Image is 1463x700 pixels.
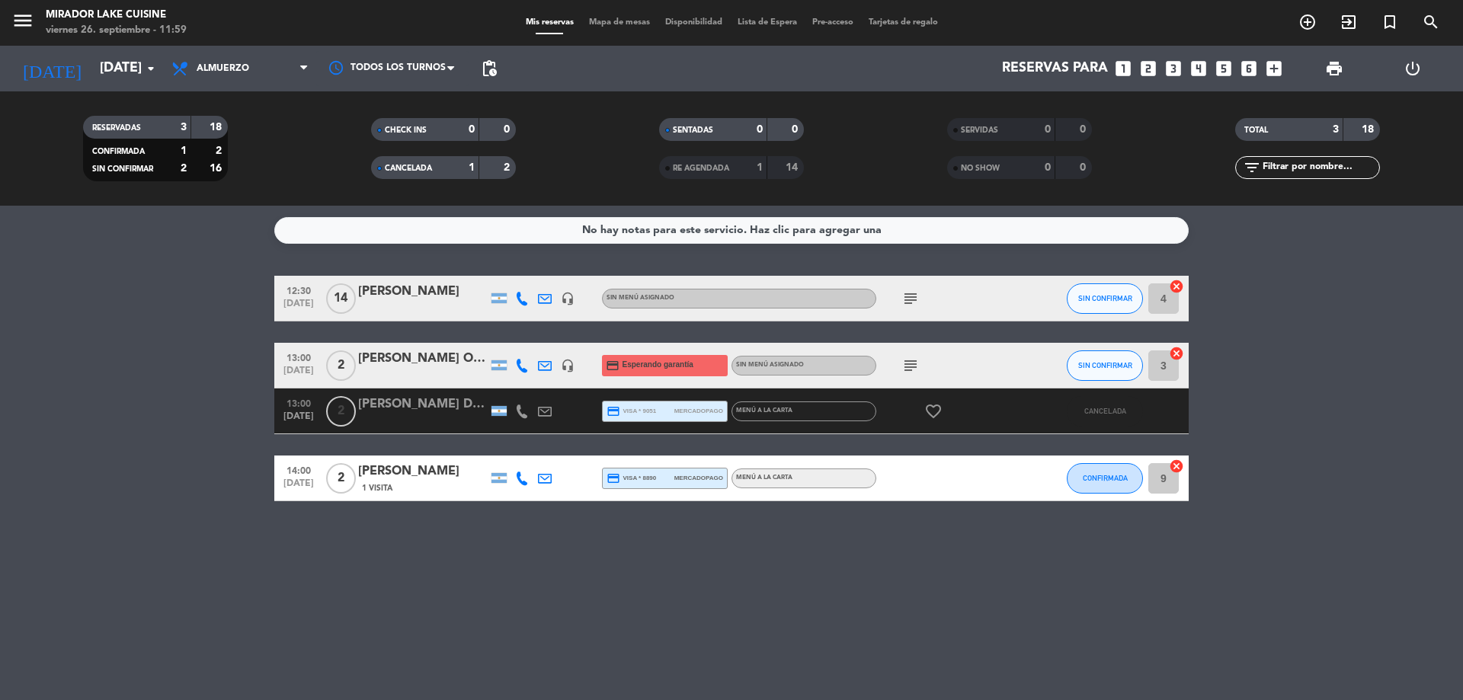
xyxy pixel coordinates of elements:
i: add_box [1264,59,1284,78]
span: mercadopago [674,473,723,483]
span: CHECK INS [385,126,427,134]
i: headset_mic [561,292,575,305]
span: Sin menú asignado [607,295,674,301]
div: LOG OUT [1373,46,1452,91]
i: headset_mic [561,359,575,372]
span: Mapa de mesas [581,18,658,27]
i: cancel [1169,346,1184,361]
span: [DATE] [280,411,318,429]
span: Lista de Espera [730,18,805,27]
strong: 14 [786,162,801,173]
i: power_settings_new [1404,59,1422,78]
button: CONFIRMADA [1067,463,1143,494]
strong: 18 [210,122,225,133]
strong: 1 [757,162,763,173]
strong: 2 [181,163,187,174]
span: [DATE] [280,478,318,496]
strong: 0 [1045,124,1051,135]
span: pending_actions [480,59,498,78]
span: Disponibilidad [658,18,730,27]
span: RE AGENDADA [673,165,729,172]
div: viernes 26. septiembre - 11:59 [46,23,187,38]
span: 13:00 [280,394,318,411]
div: [PERSON_NAME] [358,462,488,481]
button: SIN CONFIRMAR [1067,283,1143,314]
span: SENTADAS [673,126,713,134]
strong: 0 [469,124,475,135]
i: looks_5 [1214,59,1234,78]
button: menu [11,9,34,37]
span: 2 [326,396,356,427]
strong: 2 [504,162,513,173]
i: arrow_drop_down [142,59,160,78]
button: SIN CONFIRMAR [1067,350,1143,381]
i: looks_4 [1189,59,1208,78]
i: looks_two [1138,59,1158,78]
div: [PERSON_NAME] [358,282,488,302]
span: Sin menú asignado [736,362,804,368]
span: [DATE] [280,299,318,316]
div: [PERSON_NAME] O'[PERSON_NAME] [358,349,488,369]
span: visa * 9051 [607,404,656,418]
span: CONFIRMADA [1083,474,1128,482]
strong: 1 [181,145,187,156]
div: Mirador Lake Cuisine [46,8,187,23]
span: print [1325,59,1343,78]
span: 14:00 [280,461,318,478]
i: exit_to_app [1340,13,1358,31]
i: add_circle_outline [1298,13,1317,31]
span: mercadopago [674,406,723,416]
i: search [1422,13,1440,31]
strong: 3 [1333,124,1339,135]
span: TOTAL [1244,126,1268,134]
i: looks_3 [1164,59,1183,78]
span: CONFIRMADA [92,148,145,155]
strong: 3 [181,122,187,133]
span: 2 [326,350,356,381]
span: CANCELADA [1084,407,1126,415]
span: MENÚ A LA CARTA [736,408,792,414]
i: favorite_border [924,402,943,420]
span: Esperando garantía [623,359,693,371]
span: SIN CONFIRMAR [1078,294,1132,302]
i: looks_one [1113,59,1133,78]
i: menu [11,9,34,32]
span: SIN CONFIRMAR [1078,361,1132,369]
strong: 16 [210,163,225,174]
strong: 0 [504,124,513,135]
i: filter_list [1243,158,1261,177]
span: CANCELADA [385,165,432,172]
i: turned_in_not [1381,13,1399,31]
div: No hay notas para este servicio. Haz clic para agregar una [582,222,882,239]
span: SERVIDAS [961,126,998,134]
i: credit_card [607,471,620,485]
strong: 0 [757,124,763,135]
strong: 0 [1080,124,1089,135]
span: Reservas para [1002,61,1108,76]
span: 13:00 [280,348,318,366]
strong: 18 [1362,124,1377,135]
strong: 1 [469,162,475,173]
span: SIN CONFIRMAR [92,165,153,173]
span: MENÚ A LA CARTA [736,475,792,481]
strong: 0 [792,124,801,135]
i: subject [901,356,920,375]
i: cancel [1169,279,1184,294]
span: 1 Visita [362,482,392,494]
strong: 2 [216,145,225,156]
span: visa * 8890 [607,471,656,485]
button: CANCELADA [1067,396,1143,427]
input: Filtrar por nombre... [1261,159,1379,176]
i: subject [901,289,920,308]
span: NO SHOW [961,165,1000,172]
span: RESERVADAS [92,124,141,132]
strong: 0 [1045,162,1051,173]
span: [DATE] [280,366,318,383]
span: Pre-acceso [805,18,861,27]
i: cancel [1169,459,1184,474]
i: [DATE] [11,52,92,85]
span: 2 [326,463,356,494]
span: Mis reservas [518,18,581,27]
span: 14 [326,283,356,314]
span: Almuerzo [197,63,249,74]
